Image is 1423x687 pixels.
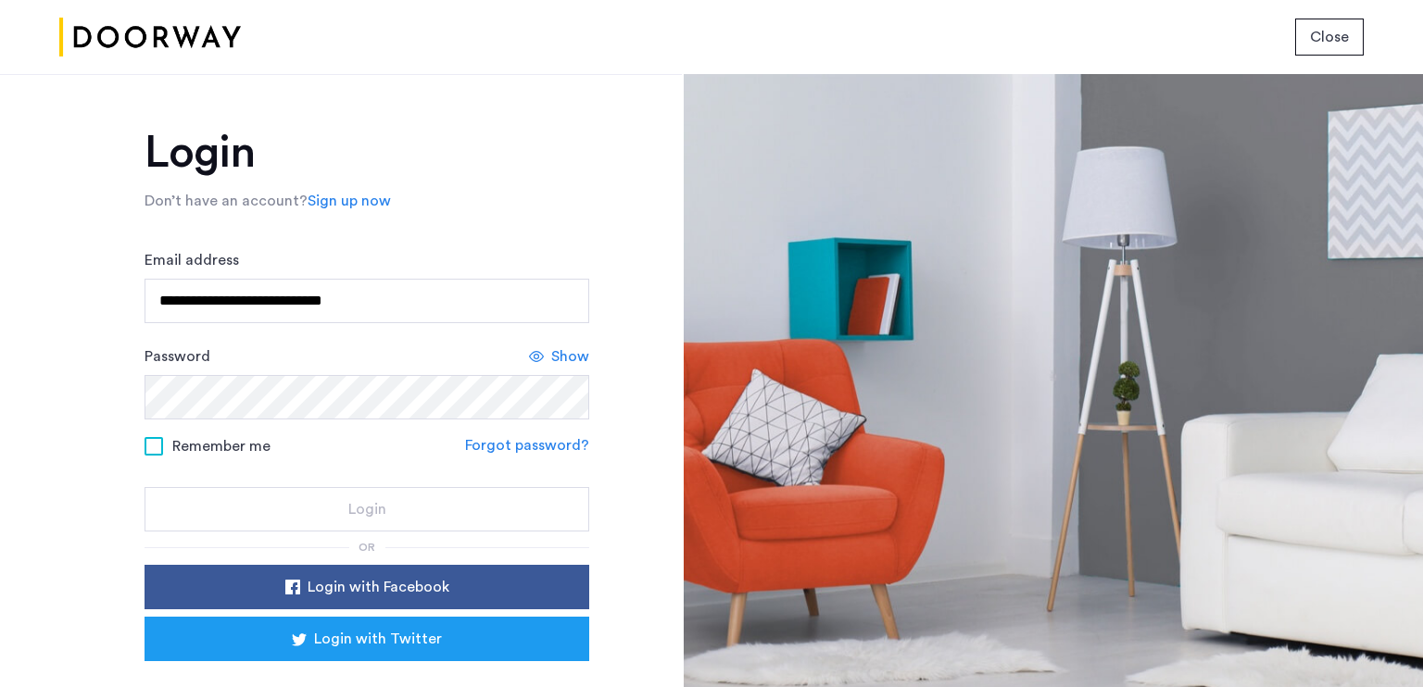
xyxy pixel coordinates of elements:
span: Close [1310,26,1349,48]
span: Login [348,498,386,520]
h1: Login [145,131,589,175]
span: Login with Facebook [308,576,449,598]
span: Show [551,345,589,368]
a: Forgot password? [465,434,589,456]
label: Password [145,345,210,368]
span: Remember me [172,435,271,457]
span: or [359,542,375,553]
span: Login with Twitter [314,628,442,650]
button: button [145,565,589,609]
button: button [1295,19,1364,56]
img: logo [59,3,241,72]
button: button [145,487,589,531]
span: Don’t have an account? [145,194,308,208]
label: Email address [145,249,239,271]
button: button [145,617,589,661]
a: Sign up now [308,190,391,212]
